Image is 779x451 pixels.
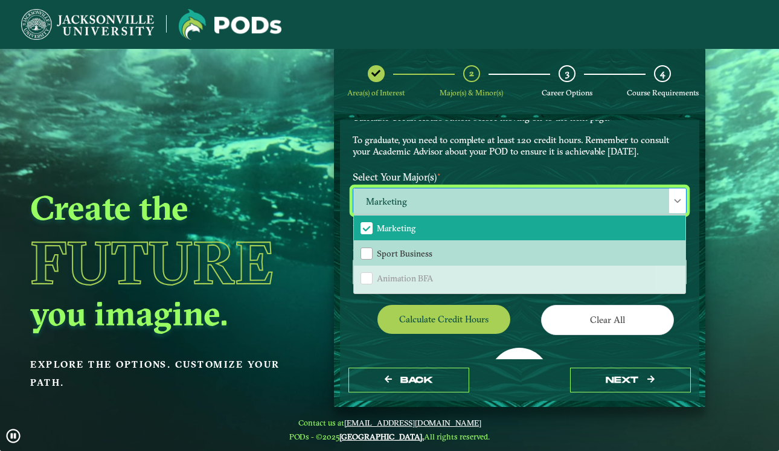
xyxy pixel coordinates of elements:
[440,88,503,97] span: Major(s) & Minor(s)
[570,368,691,392] button: next
[354,266,685,291] li: Animation BFA
[21,9,154,40] img: Jacksonville University logo
[377,223,415,234] span: Marketing
[30,187,305,229] h2: Create the
[400,375,432,385] span: Back
[542,88,592,97] span: Career Options
[344,418,481,427] a: [EMAIL_ADDRESS][DOMAIN_NAME]
[377,248,432,259] span: Sport Business
[541,305,674,334] button: Clear All
[344,166,696,188] label: Select Your Major(s)
[344,237,696,259] label: Select Your Minor(s)
[348,368,469,392] button: Back
[179,9,281,40] img: Jacksonville University logo
[30,233,305,292] h1: Future
[347,88,405,97] span: Area(s) of Interest
[339,432,424,441] a: [GEOGRAPHIC_DATA].
[437,170,441,179] sup: ⋆
[354,216,685,241] li: Marketing
[660,68,665,79] span: 4
[627,88,699,97] span: Course Requirements
[565,68,569,79] span: 3
[354,240,685,266] li: Sport Business
[30,356,305,392] p: Explore the options. Customize your path.
[289,432,490,441] span: PODs - ©2025 All rights reserved.
[354,291,685,316] li: Animation BS
[377,273,433,284] span: Animation BFA
[353,188,686,214] span: Marketing
[353,217,687,229] p: Please select at least one Major
[377,305,510,333] button: Calculate credit hours
[289,418,490,427] span: Contact us at
[469,68,474,79] span: 2
[30,292,305,334] h2: you imagine.
[353,89,687,158] p: Choose your major(s) and minor(s) in the dropdown windows below to create a POD. This is your cha...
